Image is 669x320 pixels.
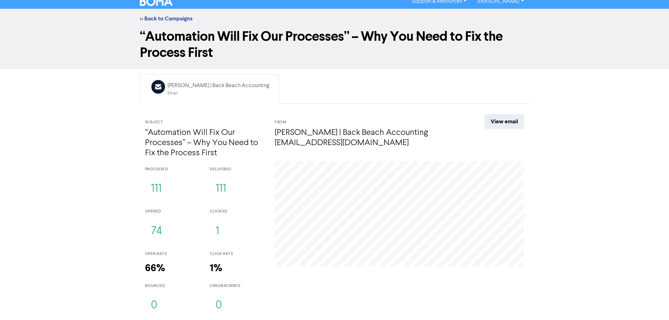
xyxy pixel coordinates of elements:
[145,251,199,257] div: open rate
[145,166,199,172] div: processed
[210,262,222,274] strong: 1%
[634,286,669,320] iframe: Chat Widget
[168,90,269,97] div: Email
[485,114,524,129] a: View email
[210,209,264,215] div: clicked
[145,177,168,201] button: 111
[210,166,264,172] div: delivered
[145,294,163,317] button: 0
[168,81,269,90] div: [PERSON_NAME] | Back Beach Accounting
[145,128,264,158] h4: “Automation Will Fix Our Processes” – Why You Need to Fix the Process First
[275,128,459,148] h4: [PERSON_NAME] | Back Beach Accounting [EMAIL_ADDRESS][DOMAIN_NAME]
[145,220,168,243] button: 74
[140,15,192,22] a: << Back to Campaigns
[145,262,165,274] strong: 66%
[210,177,232,201] button: 111
[140,28,530,61] h1: “Automation Will Fix Our Processes” – Why You Need to Fix the Process First
[145,119,264,125] div: Subject
[210,251,264,257] div: click rate
[145,209,199,215] div: opened
[275,119,459,125] div: From
[210,283,264,289] div: unsubscribed
[210,294,228,317] button: 0
[210,220,225,243] button: 1
[145,283,199,289] div: bounced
